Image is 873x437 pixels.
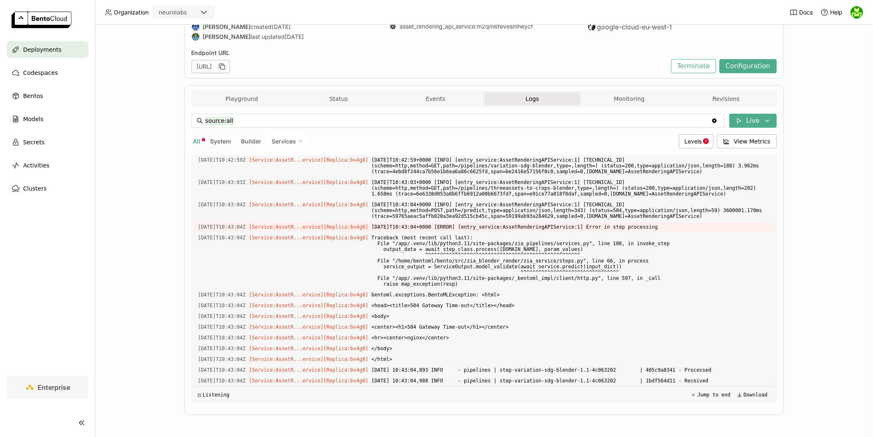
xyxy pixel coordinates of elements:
span: 2025-09-29T10:43:04.482Z [198,200,246,209]
span: Organization [114,9,149,16]
span: 2025-09-29T10:43:04.788Z [198,333,246,342]
span: View Metrics [734,137,771,146]
a: Models [7,111,88,127]
span: 2025-09-29T10:43:04.988Z [198,376,246,385]
span: 2025-09-29T10:43:04.788Z [198,233,246,242]
span: [Replica:bv4g8] [324,235,368,241]
span: <body> [371,312,770,321]
div: last updated [192,33,380,41]
span: [Replica:bv4g8] [324,378,368,384]
span: [DATE]T10:43:04+0000 [INFO] [entry_service:AssetRenderingAPIService:1] [TECHNICAL_ID] (scheme=htt... [371,200,770,221]
div: Services [267,134,308,148]
button: All [192,136,202,147]
span: [Service:AssetR...ervice] [249,235,324,241]
img: logo [12,12,71,28]
span: [Replica:bv4g8] [324,292,368,298]
span: [DATE] 10:43:04,893 INFO - pipelines | step-variation-sdg-blender-1.1-4c063202 | 405c9a8341 - Pro... [371,365,770,375]
span: 2025-09-29T10:43:04.788Z [198,301,246,310]
span: [DATE] [285,33,304,41]
span: Enterprise [38,383,71,392]
div: created [192,23,380,31]
span: [DATE] 10:43:04,988 INFO - pipelines | step-variation-sdg-blender-1.1-4c063202 | 1bdf564d11 - Rec... [371,376,770,385]
span: [Service:AssetR...ervice] [249,335,324,341]
span: Deployments [23,45,62,55]
span: [DATE]T10:43:03+0000 [INFO] [entry_service:AssetRenderingAPIService:1] [TECHNICAL_ID] (scheme=htt... [371,178,770,198]
span: 2025-09-29T10:43:04.788Z [198,312,246,321]
a: Clusters [7,180,88,197]
button: Status [290,93,387,105]
div: Help [821,8,843,17]
span: [Replica:bv4g8] [324,157,368,163]
span: 2025-09-29T10:43:04.788Z [198,344,246,353]
span: [Service:AssetR...ervice] [249,179,324,185]
span: [Service:AssetR...ervice] [249,356,324,362]
span: [Service:AssetR...ervice] [249,324,324,330]
div: Listening [198,392,229,398]
button: System [209,136,233,147]
a: Secrets [7,134,88,150]
span: [Service:AssetR...ervice] [249,367,324,373]
button: Events [387,93,484,105]
button: View Metrics [717,134,777,148]
span: [Replica:bv4g8] [324,324,368,330]
img: Paul Pop [192,23,199,31]
span: [Service:AssetR...ervice] [249,202,324,208]
span: [Service:AssetR...ervice] [249,157,324,163]
span: Traceback (most recent call last): File "/app/.venv/lib/python3.11/site-packages/zia_pipelines/se... [371,233,770,289]
span: [Service:AssetR...ervice] [249,224,324,230]
span: [Replica:bv4g8] [324,303,368,308]
span: [Replica:bv4g8] [324,356,368,362]
span: Secrets [23,137,45,147]
span: google-cloud-eu-west-1 [597,23,672,31]
span: Levels [684,138,702,145]
span: [Service:AssetR...ervice] [249,313,324,319]
span: Help [830,9,843,16]
span: [DATE]T10:43:04+0000 [ERROR] [entry_service:AssetRenderingAPIService:1] Error in step processing [371,222,770,232]
div: Levels [679,134,714,148]
span: [Service:AssetR...ervice] [249,292,324,298]
span: System [211,138,232,145]
img: Radu Buciu [851,6,863,19]
span: [Service:AssetR...ervice] [249,346,324,351]
span: Bentos [23,91,43,101]
button: Configuration [719,59,777,73]
span: 2025-09-29T10:43:04.788Z [198,322,246,332]
span: 2025-09-29T10:42:59.143Z [198,155,246,165]
input: Search [205,114,711,127]
a: asset_rendering_api_service:m2qm6fevesmheycf [400,23,533,30]
span: [Replica:bv4g8] [324,335,368,341]
button: Download [735,390,770,400]
button: Terminate [671,59,716,73]
span: Codespaces [23,68,58,78]
button: Monitoring [581,93,678,105]
img: Flaviu Sămărghițan [192,33,199,41]
span: </html> [371,355,770,364]
input: Selected neurolabs. [188,9,189,17]
span: 2025-09-29T10:43:04.788Z [198,290,246,299]
span: Builder [241,138,262,145]
span: Logs [526,95,539,103]
button: Revisions [678,93,775,105]
strong: [PERSON_NAME] [203,23,251,31]
a: Deployments [7,41,88,58]
span: [Replica:bv4g8] [324,313,368,319]
span: Services [272,138,296,145]
span: [Replica:bv4g8] [324,202,368,208]
button: Live [729,114,777,128]
button: Jump to end [688,390,733,400]
span: 2025-09-29T10:43:04.893Z [198,365,246,375]
a: Activities [7,157,88,174]
button: Builder [240,136,263,147]
span: Docs [800,9,813,16]
span: 2025-09-29T10:43:03.292Z [198,178,246,187]
span: <center><h1>504 Gateway Time-out</h1></center> [371,322,770,332]
span: All [193,138,201,145]
span: [Replica:bv4g8] [324,224,368,230]
span: [Replica:bv4g8] [324,179,368,185]
button: Playground [194,93,291,105]
strong: [PERSON_NAME] [203,33,251,41]
span: Activities [23,160,50,170]
span: [Service:AssetR...ervice] [249,378,324,384]
span: Clusters [23,184,47,193]
span: 2025-09-29T10:43:04.788Z [198,222,246,232]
